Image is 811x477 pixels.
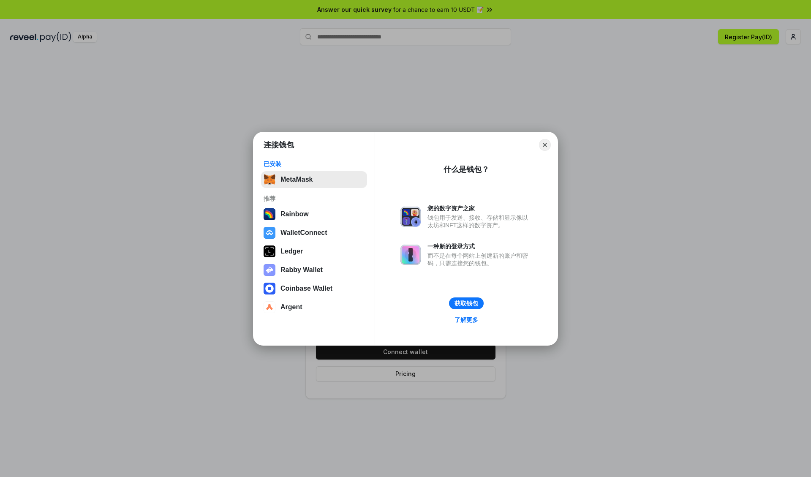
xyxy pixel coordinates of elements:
[264,160,365,168] div: 已安装
[280,303,302,311] div: Argent
[280,266,323,274] div: Rabby Wallet
[261,280,367,297] button: Coinbase Wallet
[427,243,532,250] div: 一种新的登录方式
[261,224,367,241] button: WalletConnect
[280,229,327,237] div: WalletConnect
[261,299,367,316] button: Argent
[264,283,275,294] img: svg+xml,%3Csvg%20width%3D%2228%22%20height%3D%2228%22%20viewBox%3D%220%200%2028%2028%22%20fill%3D...
[539,139,551,151] button: Close
[261,262,367,278] button: Rabby Wallet
[454,300,478,307] div: 获取钱包
[264,301,275,313] img: svg+xml,%3Csvg%20width%3D%2228%22%20height%3D%2228%22%20viewBox%3D%220%200%2028%2028%22%20fill%3D...
[264,140,294,150] h1: 连接钱包
[454,316,478,324] div: 了解更多
[261,243,367,260] button: Ledger
[400,245,421,265] img: svg+xml,%3Csvg%20xmlns%3D%22http%3A%2F%2Fwww.w3.org%2F2000%2Fsvg%22%20fill%3D%22none%22%20viewBox...
[280,285,332,292] div: Coinbase Wallet
[264,264,275,276] img: svg+xml,%3Csvg%20xmlns%3D%22http%3A%2F%2Fwww.w3.org%2F2000%2Fsvg%22%20fill%3D%22none%22%20viewBox...
[449,314,483,325] a: 了解更多
[427,252,532,267] div: 而不是在每个网站上创建新的账户和密码，只需连接您的钱包。
[264,174,275,185] img: svg+xml,%3Csvg%20fill%3D%22none%22%20height%3D%2233%22%20viewBox%3D%220%200%2035%2033%22%20width%...
[280,176,313,183] div: MetaMask
[264,245,275,257] img: svg+xml,%3Csvg%20xmlns%3D%22http%3A%2F%2Fwww.w3.org%2F2000%2Fsvg%22%20width%3D%2228%22%20height%3...
[280,210,309,218] div: Rainbow
[264,208,275,220] img: svg+xml,%3Csvg%20width%3D%22120%22%20height%3D%22120%22%20viewBox%3D%220%200%20120%20120%22%20fil...
[261,206,367,223] button: Rainbow
[449,297,484,309] button: 获取钱包
[264,227,275,239] img: svg+xml,%3Csvg%20width%3D%2228%22%20height%3D%2228%22%20viewBox%3D%220%200%2028%2028%22%20fill%3D...
[280,248,303,255] div: Ledger
[427,214,532,229] div: 钱包用于发送、接收、存储和显示像以太坊和NFT这样的数字资产。
[444,164,489,174] div: 什么是钱包？
[264,195,365,202] div: 推荐
[427,204,532,212] div: 您的数字资产之家
[261,171,367,188] button: MetaMask
[400,207,421,227] img: svg+xml,%3Csvg%20xmlns%3D%22http%3A%2F%2Fwww.w3.org%2F2000%2Fsvg%22%20fill%3D%22none%22%20viewBox...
